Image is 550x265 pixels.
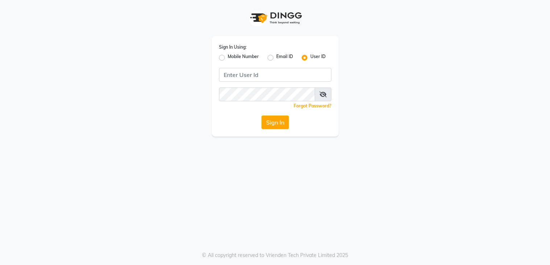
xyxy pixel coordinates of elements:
[246,7,304,29] img: logo1.svg
[294,103,331,109] a: Forgot Password?
[219,44,247,50] label: Sign In Using:
[219,87,315,101] input: Username
[310,53,326,62] label: User ID
[219,68,331,82] input: Username
[228,53,259,62] label: Mobile Number
[276,53,293,62] label: Email ID
[261,115,289,129] button: Sign In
